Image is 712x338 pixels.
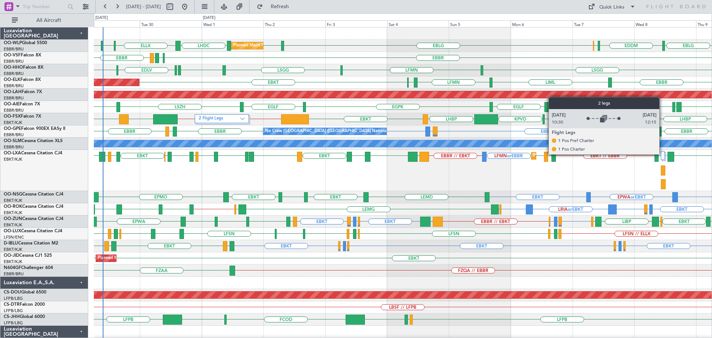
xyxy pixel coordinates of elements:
span: OO-VSF [4,53,21,58]
span: OO-JID [4,253,19,258]
a: LFPB/LBG [4,320,23,326]
a: OO-HHOFalcon 8X [4,65,43,70]
a: OO-WLPGlobal 5500 [4,41,47,45]
span: OO-NSG [4,192,22,197]
a: LFPB/LBG [4,308,23,314]
a: EBKT/KJK [4,222,22,228]
a: LFPB/LBG [4,296,23,301]
span: All Aircraft [19,18,78,23]
a: EBBR/BRU [4,108,24,113]
div: Quick Links [599,4,624,11]
div: [DATE] [203,15,215,21]
a: OO-JIDCessna CJ1 525 [4,253,52,258]
span: OO-SLM [4,139,22,143]
a: N604GFChallenger 604 [4,266,53,270]
a: OO-LUXCessna Citation CJ4 [4,229,62,233]
span: CS-DTR [4,302,20,307]
div: Wed 1 [202,20,264,27]
a: EBBR/BRU [4,95,24,101]
span: N604GF [4,266,21,270]
div: [DATE] [95,15,108,21]
span: OO-ROK [4,204,22,209]
span: OO-LAH [4,90,22,94]
span: OO-LXA [4,151,21,155]
div: No Crew [GEOGRAPHIC_DATA] ([GEOGRAPHIC_DATA] National) [265,126,389,137]
div: Tue 30 [140,20,202,27]
div: Planned Maint Milan (Linate) [233,40,287,51]
input: Trip Number [23,1,65,12]
span: D-IBLU [4,241,18,246]
a: EBBR/BRU [4,46,24,52]
button: Quick Links [584,1,639,13]
div: Sun 5 [449,20,511,27]
a: OO-AIEFalcon 7X [4,102,40,106]
a: EBKT/KJK [4,198,22,203]
span: OO-ELK [4,78,20,82]
a: OO-ZUNCessna Citation CJ4 [4,217,63,221]
div: Planned Maint Kortrijk-[GEOGRAPHIC_DATA] [98,253,184,264]
span: OO-AIE [4,102,20,106]
img: arrow-gray.svg [240,117,245,120]
a: OO-LXACessna Citation CJ4 [4,151,62,155]
span: [DATE] - [DATE] [126,3,161,10]
a: EBKT/KJK [4,247,22,252]
a: OO-FSXFalcon 7X [4,114,41,119]
a: EBBR/BRU [4,132,24,138]
a: OO-ROKCessna Citation CJ4 [4,204,63,209]
button: All Aircraft [8,14,80,26]
span: OO-HHO [4,65,23,70]
span: OO-WLP [4,41,22,45]
span: CS-DOU [4,290,21,295]
a: EBKT/KJK [4,259,22,265]
a: OO-VSFFalcon 8X [4,53,41,58]
div: Fri 3 [325,20,387,27]
a: OO-LAHFalcon 7X [4,90,42,94]
a: CS-JHHGlobal 6000 [4,315,45,319]
button: Refresh [253,1,298,13]
a: LFSN/ENC [4,234,24,240]
span: Refresh [264,4,296,9]
a: CS-DTRFalcon 2000 [4,302,45,307]
a: OO-SLMCessna Citation XLS [4,139,63,143]
span: OO-ZUN [4,217,22,221]
div: Thu 2 [263,20,325,27]
div: Wed 8 [634,20,696,27]
div: Planned Maint Kortrijk-[GEOGRAPHIC_DATA] [533,150,620,161]
a: EBBR/BRU [4,59,24,64]
div: Mon 29 [78,20,140,27]
a: OO-GPEFalcon 900EX EASy II [4,127,65,131]
span: CS-JHH [4,315,20,319]
a: EBKT/KJK [4,157,22,162]
a: EBBR/BRU [4,144,24,150]
span: OO-FSX [4,114,21,119]
a: EBBR/BRU [4,83,24,89]
span: OO-GPE [4,127,21,131]
a: OO-ELKFalcon 8X [4,78,41,82]
div: Mon 6 [511,20,573,27]
a: EBKT/KJK [4,210,22,216]
a: OO-NSGCessna Citation CJ4 [4,192,63,197]
span: OO-LUX [4,229,21,233]
a: EBBR/BRU [4,71,24,76]
div: Sat 4 [387,20,449,27]
label: 2 Flight Legs [199,116,240,122]
a: EBKT/KJK [4,120,22,125]
div: Tue 7 [573,20,634,27]
a: D-IBLUCessna Citation M2 [4,241,58,246]
a: CS-DOUGlobal 6500 [4,290,46,295]
a: EBBR/BRU [4,271,24,277]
